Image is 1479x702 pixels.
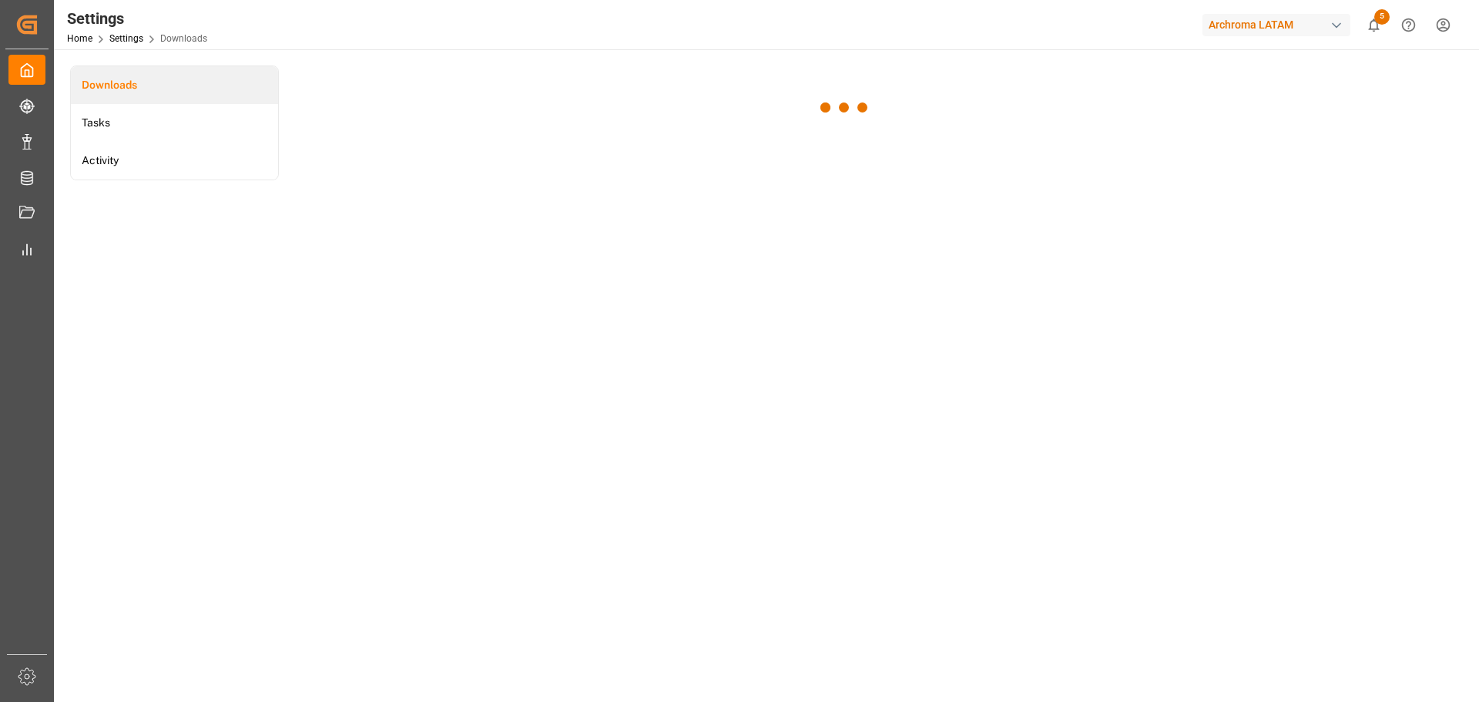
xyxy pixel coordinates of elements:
[71,104,278,142] a: Tasks
[71,142,278,180] a: Activity
[1391,8,1426,42] button: Help Center
[1357,8,1391,42] button: show 5 new notifications
[67,7,207,30] div: Settings
[1202,14,1350,36] div: Archroma LATAM
[71,66,278,104] a: Downloads
[1374,9,1390,25] span: 5
[1202,10,1357,39] button: Archroma LATAM
[67,33,92,44] a: Home
[109,33,143,44] a: Settings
